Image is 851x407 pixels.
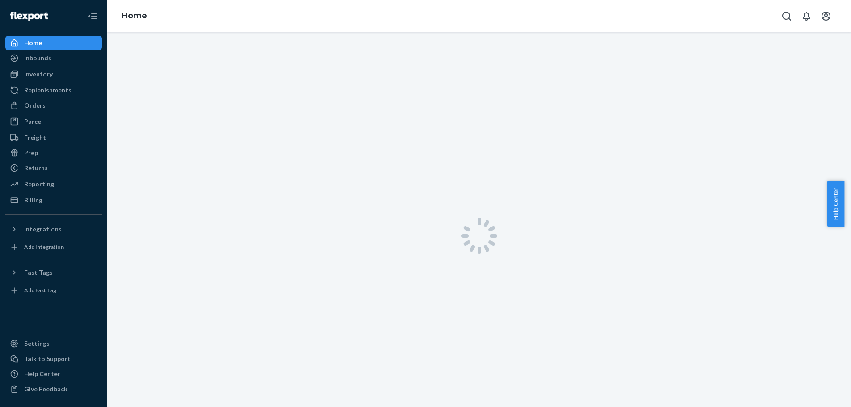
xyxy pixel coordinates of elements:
[5,98,102,113] a: Orders
[5,240,102,254] a: Add Integration
[24,70,53,79] div: Inventory
[24,243,64,251] div: Add Integration
[5,367,102,381] a: Help Center
[5,161,102,175] a: Returns
[24,117,43,126] div: Parcel
[5,67,102,81] a: Inventory
[24,385,67,394] div: Give Feedback
[122,11,147,21] a: Home
[5,265,102,280] button: Fast Tags
[5,51,102,65] a: Inbounds
[5,130,102,145] a: Freight
[24,133,46,142] div: Freight
[24,354,71,363] div: Talk to Support
[5,222,102,236] button: Integrations
[114,3,154,29] ol: breadcrumbs
[817,7,835,25] button: Open account menu
[24,164,48,172] div: Returns
[24,38,42,47] div: Home
[5,146,102,160] a: Prep
[24,339,50,348] div: Settings
[5,382,102,396] button: Give Feedback
[5,283,102,298] a: Add Fast Tag
[24,86,71,95] div: Replenishments
[24,54,51,63] div: Inbounds
[84,7,102,25] button: Close Navigation
[24,286,56,294] div: Add Fast Tag
[827,181,844,227] button: Help Center
[24,369,60,378] div: Help Center
[778,7,796,25] button: Open Search Box
[797,7,815,25] button: Open notifications
[5,193,102,207] a: Billing
[24,225,62,234] div: Integrations
[24,196,42,205] div: Billing
[24,101,46,110] div: Orders
[5,114,102,129] a: Parcel
[24,180,54,189] div: Reporting
[5,36,102,50] a: Home
[24,148,38,157] div: Prep
[5,352,102,366] button: Talk to Support
[24,268,53,277] div: Fast Tags
[10,12,48,21] img: Flexport logo
[5,177,102,191] a: Reporting
[5,83,102,97] a: Replenishments
[5,336,102,351] a: Settings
